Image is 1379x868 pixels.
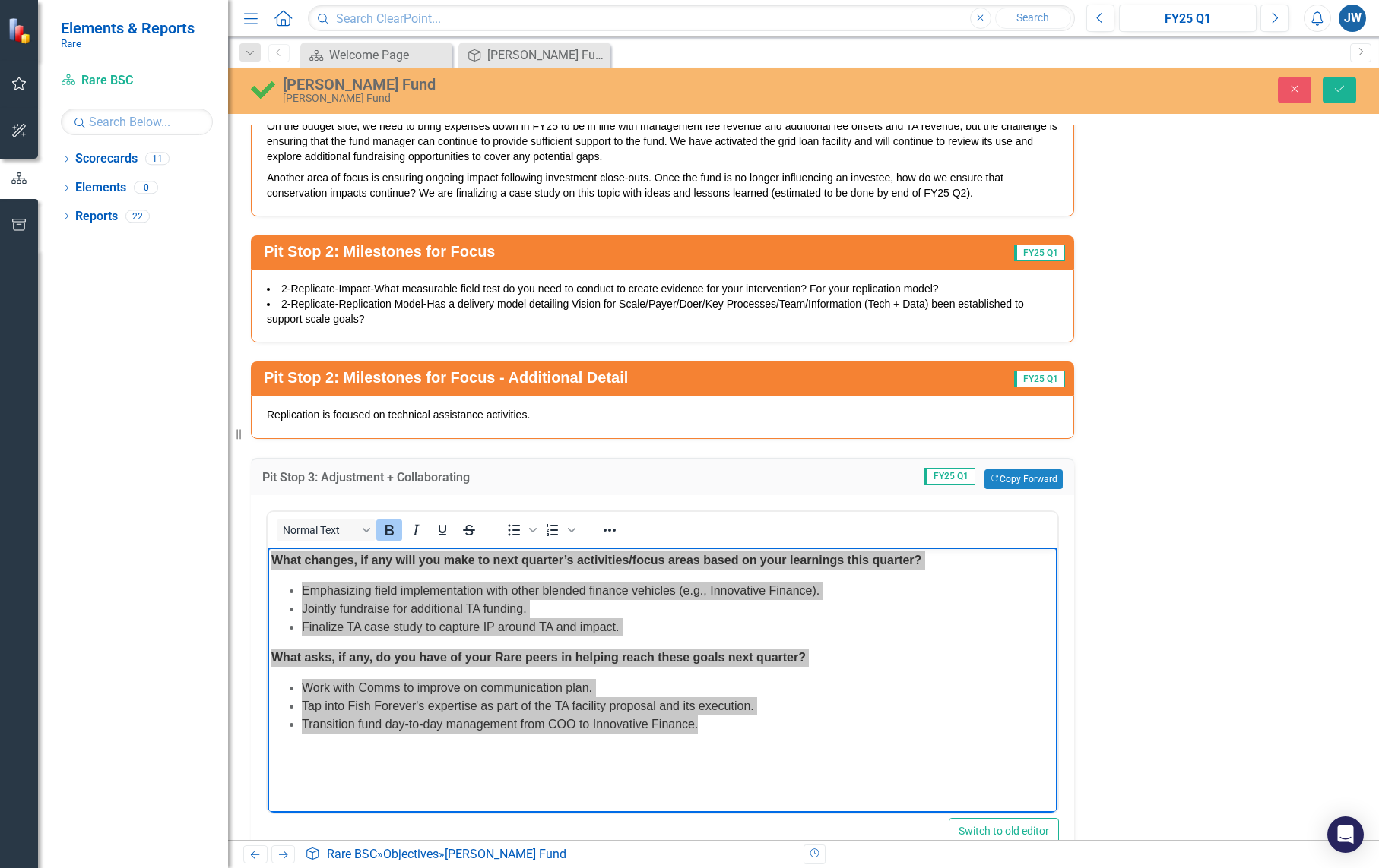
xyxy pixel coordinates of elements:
[283,93,869,104] div: [PERSON_NAME] Fund
[267,407,1058,422] p: Replication is focused on technical assistance activities.
[75,179,126,197] a: Elements
[1339,5,1366,32] button: JW
[308,5,1075,32] input: Search ClearPoint...
[1124,10,1251,28] div: FY25 Q1
[305,846,792,863] div: » »
[501,519,539,541] div: Bullet list
[376,519,402,541] button: Bold
[75,208,118,226] a: Reports
[267,167,1058,200] p: Another area of focus is ensuring ongoing impact following investment close-outs. Once the fund i...
[267,298,1024,325] span: 2-Replicate-Replication Model-Has a delivery model detailing Vision for Scale/Payer/Doer/Key Proc...
[277,519,376,541] button: Block Normal Text
[304,46,449,65] a: Welcome Page
[329,46,449,65] div: Welcome Page
[949,818,1059,844] button: Switch to old editor
[445,847,566,861] div: [PERSON_NAME] Fund
[251,77,275,101] img: At or Above Target
[61,72,213,90] a: Rare BSC
[283,76,869,93] div: [PERSON_NAME] Fund
[8,17,34,44] img: ClearPoint Strategy
[134,181,158,194] div: 0
[995,8,1071,29] button: Search
[281,282,939,295] span: 2-Replicate-Impact-What measurable field test do you need to conduct to create evidence for your ...
[61,37,195,49] small: Rare
[1014,371,1065,387] span: FY25 Q1
[540,519,578,541] div: Numbered list
[597,519,623,541] button: Reveal or hide additional toolbar items
[984,469,1063,489] button: Copy Forward
[1016,11,1049,24] span: Search
[262,471,742,485] h3: Pit Stop 3: Adjustment + Collaborating
[1119,5,1257,32] button: FY25 Q1
[456,519,482,541] button: Strikethrough
[403,519,429,541] button: Italic
[924,468,975,485] span: FY25 Q1
[145,153,170,166] div: 11
[75,150,138,168] a: Scorecards
[267,115,1058,167] p: On the budget side, we need to bring expenses down in FY25 to be in line with management fee reve...
[430,519,455,541] button: Underline
[61,109,213,135] input: Search Below...
[264,243,918,260] h3: Pit Stop 2: Milestones for Focus
[264,369,965,386] h3: Pit Stop 2: Milestones for Focus - Additional Detail
[61,19,195,37] span: Elements & Reports
[383,847,439,861] a: Objectives
[327,847,377,861] a: Rare BSC
[268,548,1057,813] iframe: Rich Text Area
[283,524,357,536] span: Normal Text
[1327,816,1364,853] div: Open Intercom Messenger
[462,46,607,65] a: [PERSON_NAME] Fund
[1014,245,1065,261] span: FY25 Q1
[125,210,150,223] div: 22
[487,46,607,65] div: [PERSON_NAME] Fund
